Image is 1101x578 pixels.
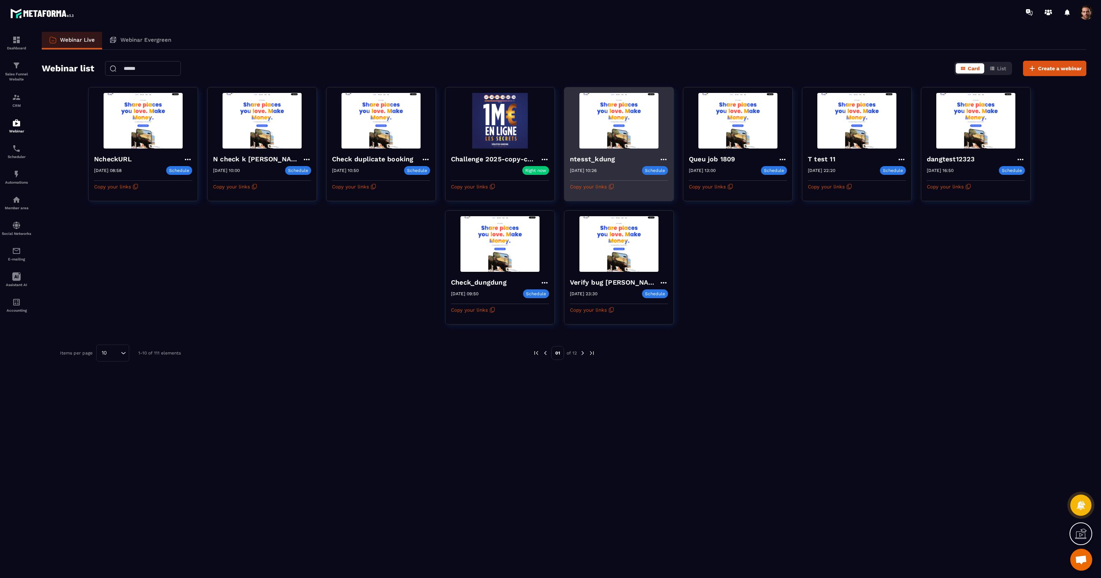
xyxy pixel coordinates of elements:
img: scheduler [12,144,21,153]
img: webinar-background [451,93,549,149]
div: Search for option [96,345,129,361]
p: Schedule [761,166,787,175]
span: 10 [99,349,109,357]
p: Schedule [166,166,192,175]
img: webinar-background [332,93,430,149]
img: logo [10,7,76,20]
a: formationformationDashboard [2,30,31,56]
p: Items per page [60,350,93,356]
img: formation [12,61,21,70]
img: webinar-background [689,93,787,149]
h4: dangtest12323 [927,154,979,164]
img: prev [533,350,540,356]
a: Assistant AI [2,267,31,292]
button: List [985,63,1011,74]
p: Schedule [404,166,430,175]
p: Scheduler [2,155,31,159]
button: Copy your links [689,181,733,192]
img: webinar-background [94,93,192,149]
img: automations [12,195,21,204]
p: CRM [2,104,31,108]
p: [DATE] 16:50 [927,168,953,173]
p: Webinar Live [60,37,95,43]
a: formationformationCRM [2,87,31,113]
h4: Check_dungdung [451,277,510,288]
p: Member area [2,206,31,210]
a: social-networksocial-networkSocial Networks [2,215,31,241]
p: [DATE] 13:00 [689,168,716,173]
img: webinar-background [927,93,1025,149]
img: webinar-background [570,216,668,272]
p: 1-10 of 111 elements [138,350,181,356]
h4: N check k [PERSON_NAME] [213,154,302,164]
p: Webinar [2,129,31,133]
p: Schedule [285,166,311,175]
h4: T test 11 [808,154,839,164]
h4: Queu job 1809 [689,154,739,164]
button: Copy your links [213,181,257,192]
p: Schedule [642,289,668,298]
img: webinar-background [570,93,668,149]
button: Copy your links [570,181,614,192]
span: Card [968,65,980,71]
button: Copy your links [451,181,495,192]
img: automations [12,170,21,179]
p: Schedule [999,166,1025,175]
p: [DATE] 09:50 [451,291,478,296]
p: [DATE] 23:30 [570,291,597,296]
a: Webinar Live [42,32,102,49]
h2: Webinar list [42,61,94,76]
p: Schedule [523,289,549,298]
p: Right now [525,168,546,173]
img: social-network [12,221,21,230]
p: 01 [551,346,564,360]
button: Card [956,63,984,74]
img: webinar-background [808,93,906,149]
p: [DATE] 10:26 [570,168,597,173]
a: accountantaccountantAccounting [2,292,31,318]
img: next [579,350,586,356]
p: of 12 [567,350,577,356]
img: formation [12,35,21,44]
a: schedulerschedulerScheduler [2,139,31,164]
h4: NcheckURL [94,154,135,164]
button: Copy your links [332,181,376,192]
p: [DATE] 10:00 [213,168,240,173]
p: Schedule [880,166,906,175]
p: Dashboard [2,46,31,50]
img: formation [12,93,21,102]
a: formationformationSales Funnel Website [2,56,31,87]
p: Automations [2,180,31,184]
h4: Check duplicate booking [332,154,417,164]
p: [DATE] 22:20 [808,168,835,173]
button: Create a webinar [1023,61,1086,76]
input: Search for option [109,349,119,357]
img: automations [12,119,21,127]
a: automationsautomationsAutomations [2,164,31,190]
p: Assistant AI [2,283,31,287]
h4: ntesst_kdung [570,154,619,164]
img: webinar-background [451,216,549,272]
button: Copy your links [451,304,495,316]
span: List [997,65,1006,71]
p: Schedule [642,166,668,175]
button: Copy your links [808,181,852,192]
p: Accounting [2,308,31,312]
p: Sales Funnel Website [2,72,31,82]
p: E-mailing [2,257,31,261]
button: Copy your links [927,181,971,192]
div: Mở cuộc trò chuyện [1070,549,1092,571]
img: prev [542,350,549,356]
a: emailemailE-mailing [2,241,31,267]
p: Social Networks [2,232,31,236]
span: Create a webinar [1038,65,1082,72]
img: email [12,247,21,255]
p: [DATE] 08:58 [94,168,122,173]
button: Copy your links [570,304,614,316]
img: accountant [12,298,21,307]
h4: Verify bug [PERSON_NAME] [570,277,659,288]
img: webinar-background [213,93,311,149]
p: Webinar Evergreen [120,37,171,43]
img: next [589,350,595,356]
a: automationsautomationsMember area [2,190,31,215]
